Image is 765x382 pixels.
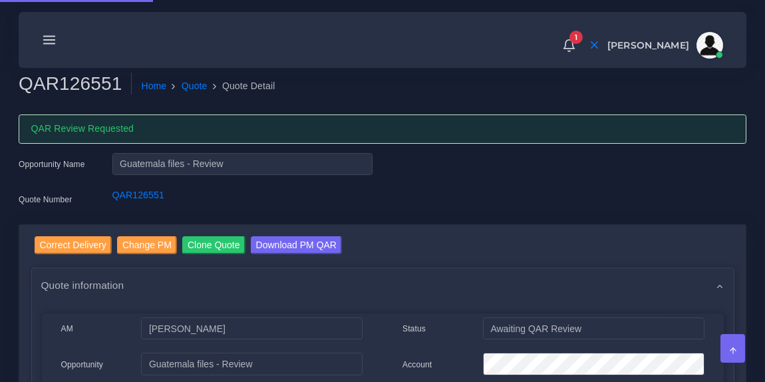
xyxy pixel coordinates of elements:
[35,236,112,254] input: Correct Delivery
[19,194,72,206] label: Quote Number
[696,32,723,59] img: avatar
[61,359,104,371] label: Opportunity
[182,236,245,254] input: Clone Quote
[41,278,124,293] span: Quote information
[61,323,73,335] label: AM
[601,32,728,59] a: [PERSON_NAME]avatar
[402,323,426,335] label: Status
[117,236,177,254] input: Change PM
[182,79,208,93] a: Quote
[32,268,734,302] div: Quote information
[402,359,432,371] label: Account
[141,79,166,93] a: Home
[19,73,132,95] h2: QAR126551
[607,41,689,50] span: [PERSON_NAME]
[251,236,342,254] input: Download PM QAR
[19,158,85,170] label: Opportunity Name
[208,79,275,93] li: Quote Detail
[19,114,746,144] div: QAR Review Requested
[569,31,583,44] span: 1
[112,190,164,200] a: QAR126551
[557,38,581,53] a: 1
